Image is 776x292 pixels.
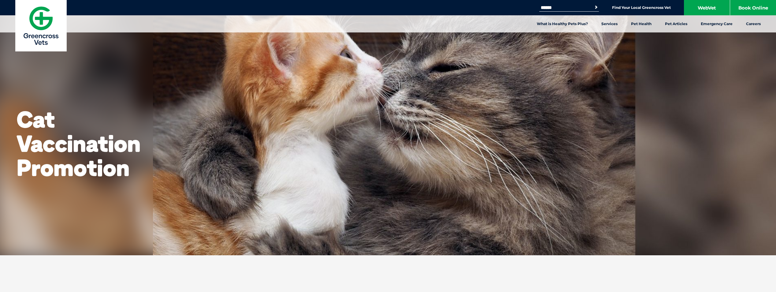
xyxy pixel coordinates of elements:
a: Emergency Care [694,15,739,32]
a: Services [595,15,624,32]
a: Careers [739,15,767,32]
a: Pet Health [624,15,658,32]
a: Pet Articles [658,15,694,32]
strong: Cat Vaccination Promotion [17,105,140,182]
a: Find Your Local Greencross Vet [612,5,671,10]
button: Search [593,4,599,10]
a: What is Healthy Pets Plus? [530,15,595,32]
